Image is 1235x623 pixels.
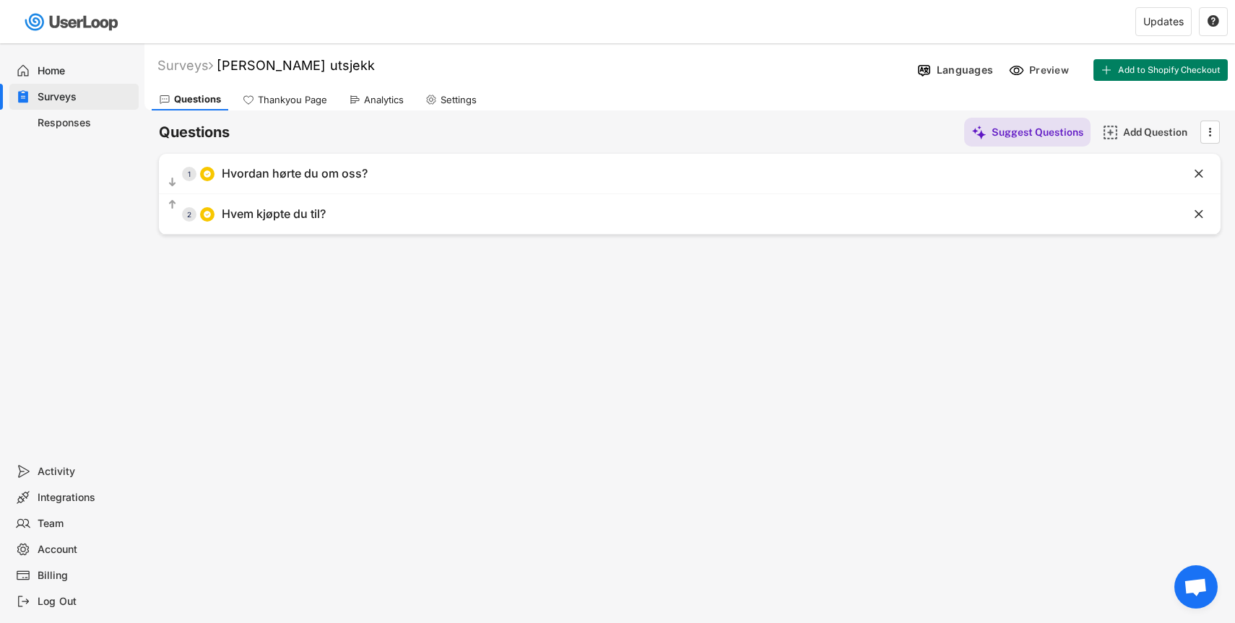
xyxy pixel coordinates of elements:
button:  [1202,121,1217,143]
div: Updates [1143,17,1184,27]
img: Language%20Icon.svg [916,63,932,78]
div: Billing [38,569,133,583]
text:  [1195,206,1203,222]
div: Team [38,517,133,531]
div: Thankyou Page [258,94,327,106]
button:  [166,175,178,190]
button:  [1192,167,1206,181]
text:  [169,199,176,211]
text:  [1209,124,1212,139]
div: Settings [441,94,477,106]
div: Account [38,543,133,557]
div: 2 [182,211,196,218]
div: Languages [937,64,993,77]
button: Add to Shopify Checkout [1093,59,1228,81]
h6: Questions [159,123,230,142]
button:  [1207,15,1220,28]
div: Activity [38,465,133,479]
div: Add Question [1123,126,1195,139]
div: Hvordan hørte du om oss? [222,166,368,181]
img: CircleTickMinorWhite.svg [203,170,212,178]
img: CircleTickMinorWhite.svg [203,210,212,219]
div: Home [38,64,133,78]
img: userloop-logo-01.svg [22,7,123,37]
div: Preview [1029,64,1072,77]
span: Add to Shopify Checkout [1118,66,1221,74]
div: Log Out [38,595,133,609]
img: AddMajor.svg [1103,125,1118,140]
img: MagicMajor%20%28Purple%29.svg [971,125,987,140]
text:  [169,176,176,188]
text:  [1208,14,1219,27]
button:  [166,198,178,212]
div: Surveys [38,90,133,104]
div: Integrations [38,491,133,505]
button:  [1192,207,1206,222]
div: Suggest Questions [992,126,1083,139]
div: Analytics [364,94,404,106]
div: 1 [182,170,196,178]
font: [PERSON_NAME] utsjekk [217,58,375,73]
div: Surveys [157,57,213,74]
div: Questions [174,93,221,105]
text:  [1195,166,1203,181]
div: Åpne chat [1174,565,1218,609]
div: Hvem kjøpte du til? [222,206,326,222]
div: Responses [38,116,133,130]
